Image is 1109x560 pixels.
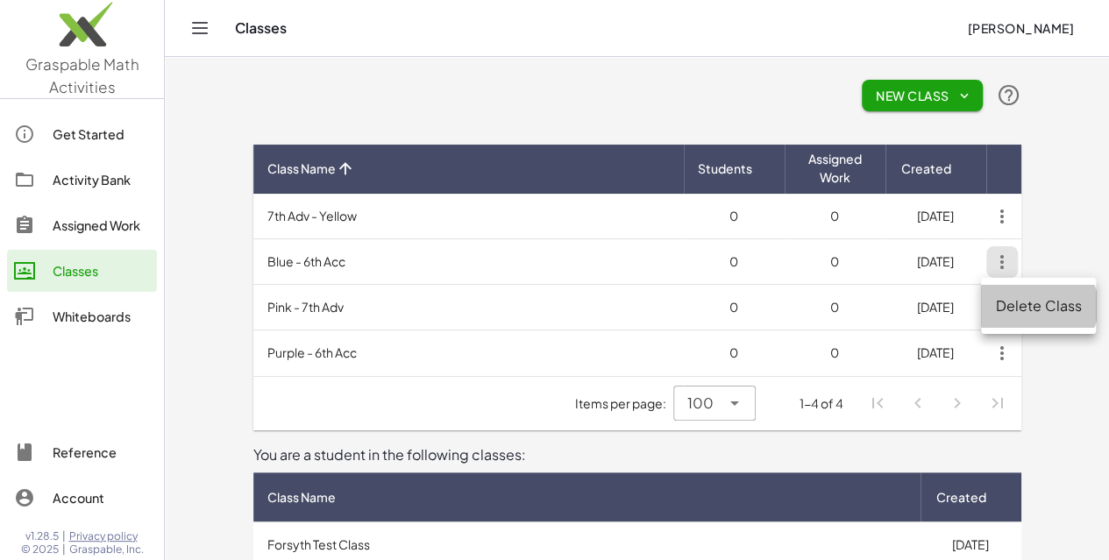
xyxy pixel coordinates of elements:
[936,488,986,507] span: Created
[253,285,684,330] td: Pink - 7th Adv
[575,394,673,413] span: Items per page:
[253,194,684,239] td: 7th Adv - Yellow
[857,384,1017,424] nav: Pagination Navigation
[62,529,66,543] span: |
[53,124,150,145] div: Get Started
[995,295,1082,316] div: Delete Class
[684,330,785,376] td: 0
[862,80,983,111] button: New Class
[53,487,150,508] div: Account
[53,260,150,281] div: Classes
[885,330,986,376] td: [DATE]
[7,477,157,519] a: Account
[684,285,785,330] td: 0
[684,239,785,285] td: 0
[967,20,1074,36] span: [PERSON_NAME]
[53,215,150,236] div: Assigned Work
[53,442,150,463] div: Reference
[830,253,839,269] span: 0
[25,54,139,96] span: Graspable Math Activities
[800,394,843,413] div: 1-4 of 4
[69,529,144,543] a: Privacy policy
[25,529,59,543] span: v1.28.5
[253,330,684,376] td: Purple - 6th Acc
[953,12,1088,44] button: [PERSON_NAME]
[876,88,969,103] span: New Class
[830,208,839,223] span: 0
[53,306,150,327] div: Whiteboards
[684,194,785,239] td: 0
[253,444,1021,465] div: You are a student in the following classes:
[830,299,839,315] span: 0
[687,393,714,414] span: 100
[799,150,871,187] span: Assigned Work
[253,239,684,285] td: Blue - 6th Acc
[21,542,59,556] span: © 2025
[7,431,157,473] a: Reference
[885,239,986,285] td: [DATE]
[186,14,214,42] button: Toggle navigation
[830,344,839,360] span: 0
[62,542,66,556] span: |
[7,113,157,155] a: Get Started
[7,295,157,337] a: Whiteboards
[7,204,157,246] a: Assigned Work
[7,250,157,292] a: Classes
[69,542,144,556] span: Graspable, Inc.
[885,285,986,330] td: [DATE]
[698,159,752,178] span: Students
[885,194,986,239] td: [DATE]
[267,159,336,178] span: Class Name
[7,159,157,201] a: Activity Bank
[267,488,336,507] span: Class Name
[53,169,150,190] div: Activity Bank
[901,159,951,178] span: Created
